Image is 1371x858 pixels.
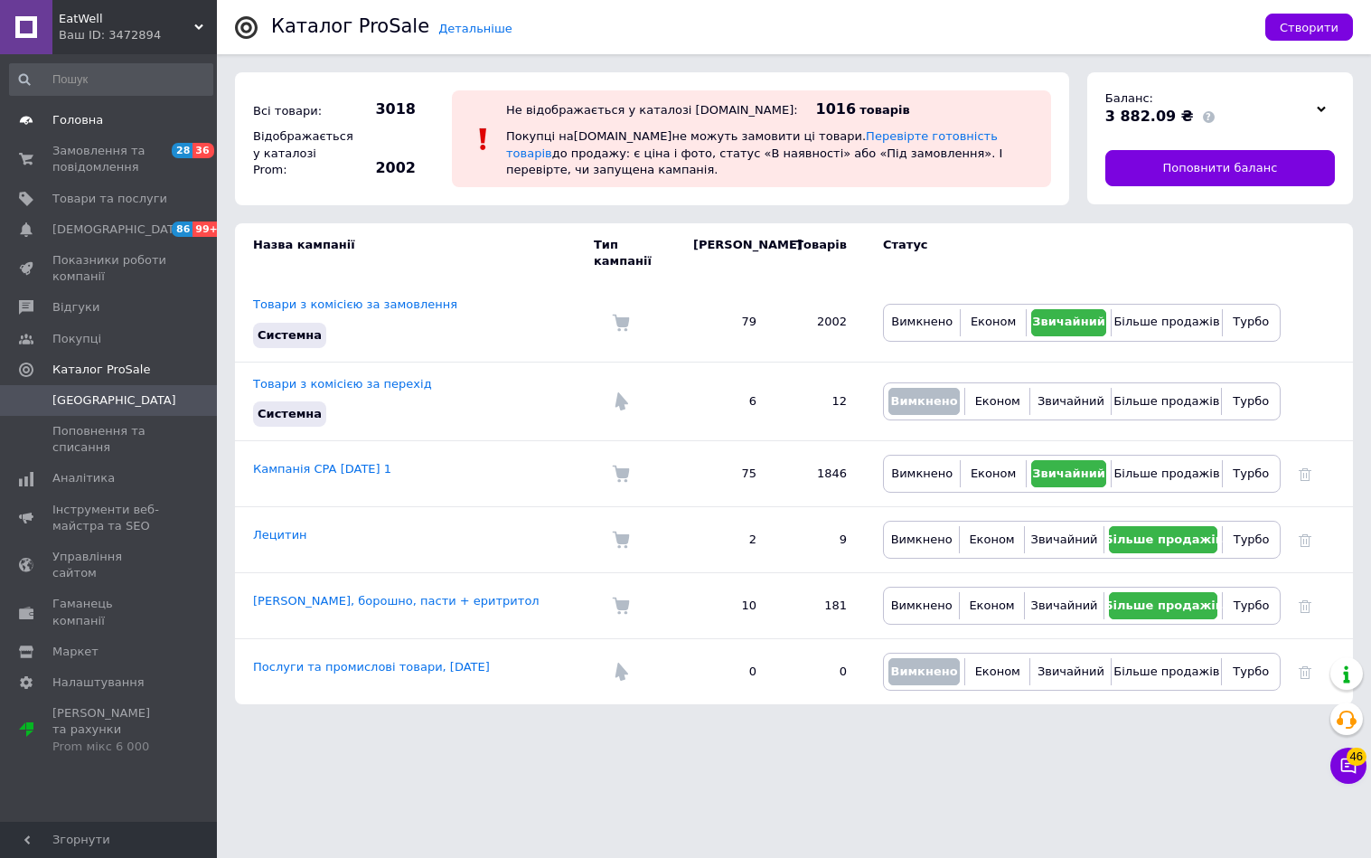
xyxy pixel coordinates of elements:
[52,252,167,285] span: Показники роботи компанії
[52,112,103,128] span: Головна
[890,394,957,408] span: Вимкнено
[888,526,954,553] button: Вимкнено
[52,705,167,755] span: [PERSON_NAME] та рахунки
[969,533,1014,546] span: Економ
[970,658,1025,685] button: Економ
[249,99,348,124] div: Всі товари:
[975,394,1020,408] span: Економ
[506,129,998,159] a: Перевірте готовність товарів
[1029,526,1100,553] button: Звичайний
[193,222,222,237] span: 99+
[675,639,775,705] td: 0
[971,467,1016,480] span: Економ
[775,283,865,362] td: 2002
[1265,14,1353,41] button: Створити
[1031,533,1098,546] span: Звичайний
[964,592,1019,619] button: Економ
[1299,467,1311,480] a: Видалити
[775,362,865,440] td: 12
[172,143,193,158] span: 28
[1233,394,1269,408] span: Турбо
[1226,658,1275,685] button: Турбо
[1031,460,1107,487] button: Звичайний
[964,526,1019,553] button: Економ
[612,597,630,615] img: Комісія за замовлення
[888,388,960,415] button: Вимкнено
[1116,388,1216,415] button: Більше продажів
[253,377,432,391] a: Товари з комісією за перехід
[1113,315,1219,328] span: Більше продажів
[1113,467,1219,480] span: Більше продажів
[1031,309,1107,336] button: Звичайний
[612,465,630,483] img: Комісія за замовлення
[193,143,213,158] span: 36
[1116,309,1216,336] button: Більше продажів
[888,592,954,619] button: Вимкнено
[1113,665,1219,678] span: Більше продажів
[1280,21,1338,34] span: Створити
[271,17,429,36] div: Каталог ProSale
[888,658,960,685] button: Вимкнено
[969,599,1014,612] span: Економ
[1233,467,1269,480] span: Турбо
[470,126,497,153] img: :exclamation:
[52,596,167,628] span: Гаманець компанії
[890,665,957,678] span: Вимкнено
[52,362,150,378] span: Каталог ProSale
[612,392,630,410] img: Комісія за перехід
[1105,150,1335,186] a: Поповнити баланс
[865,223,1281,283] td: Статус
[1032,467,1105,480] span: Звичайний
[1347,748,1366,766] span: 46
[1109,526,1217,553] button: Більше продажів
[1031,599,1098,612] span: Звичайний
[258,407,322,420] span: Системна
[775,573,865,639] td: 181
[506,129,1002,175] span: Покупці на [DOMAIN_NAME] не можуть замовити ці товари. до продажу: є ціна і фото, статус «В наявн...
[775,507,865,573] td: 9
[1227,592,1275,619] button: Турбо
[52,143,167,175] span: Замовлення та повідомлення
[612,663,630,681] img: Комісія за перехід
[1109,592,1217,619] button: Більше продажів
[1035,388,1106,415] button: Звичайний
[675,441,775,507] td: 75
[1299,533,1311,546] a: Видалити
[1234,599,1270,612] span: Турбо
[1113,394,1219,408] span: Більше продажів
[506,103,798,117] div: Не відображається у каталозі [DOMAIN_NAME]:
[612,314,630,332] img: Комісія за замовлення
[9,63,213,96] input: Пошук
[1032,315,1105,328] span: Звичайний
[1116,460,1216,487] button: Більше продажів
[891,599,953,612] span: Вимкнено
[775,223,865,283] td: Товарів
[594,223,675,283] td: Тип кампанії
[1162,160,1277,176] span: Поповнити баланс
[52,502,167,534] span: Інструменти веб-майстра та SEO
[675,573,775,639] td: 10
[52,549,167,581] span: Управління сайтом
[675,507,775,573] td: 2
[52,470,115,486] span: Аналітика
[1233,665,1269,678] span: Турбо
[1104,599,1223,612] span: Більше продажів
[859,103,909,117] span: товарів
[352,158,416,178] span: 2002
[172,222,193,237] span: 86
[52,222,186,238] span: [DEMOGRAPHIC_DATA]
[888,309,955,336] button: Вимкнено
[1299,599,1311,612] a: Видалити
[52,423,167,456] span: Поповнення та списання
[253,594,540,608] a: [PERSON_NAME], борошно, пасти + еритритол
[52,739,167,755] div: Prom мікс 6 000
[775,639,865,705] td: 0
[891,315,953,328] span: Вимкнено
[971,315,1016,328] span: Економ
[52,299,99,316] span: Відгуки
[775,441,865,507] td: 1846
[1035,658,1106,685] button: Звичайний
[675,223,775,283] td: [PERSON_NAME]
[1038,394,1104,408] span: Звичайний
[235,223,594,283] td: Назва кампанії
